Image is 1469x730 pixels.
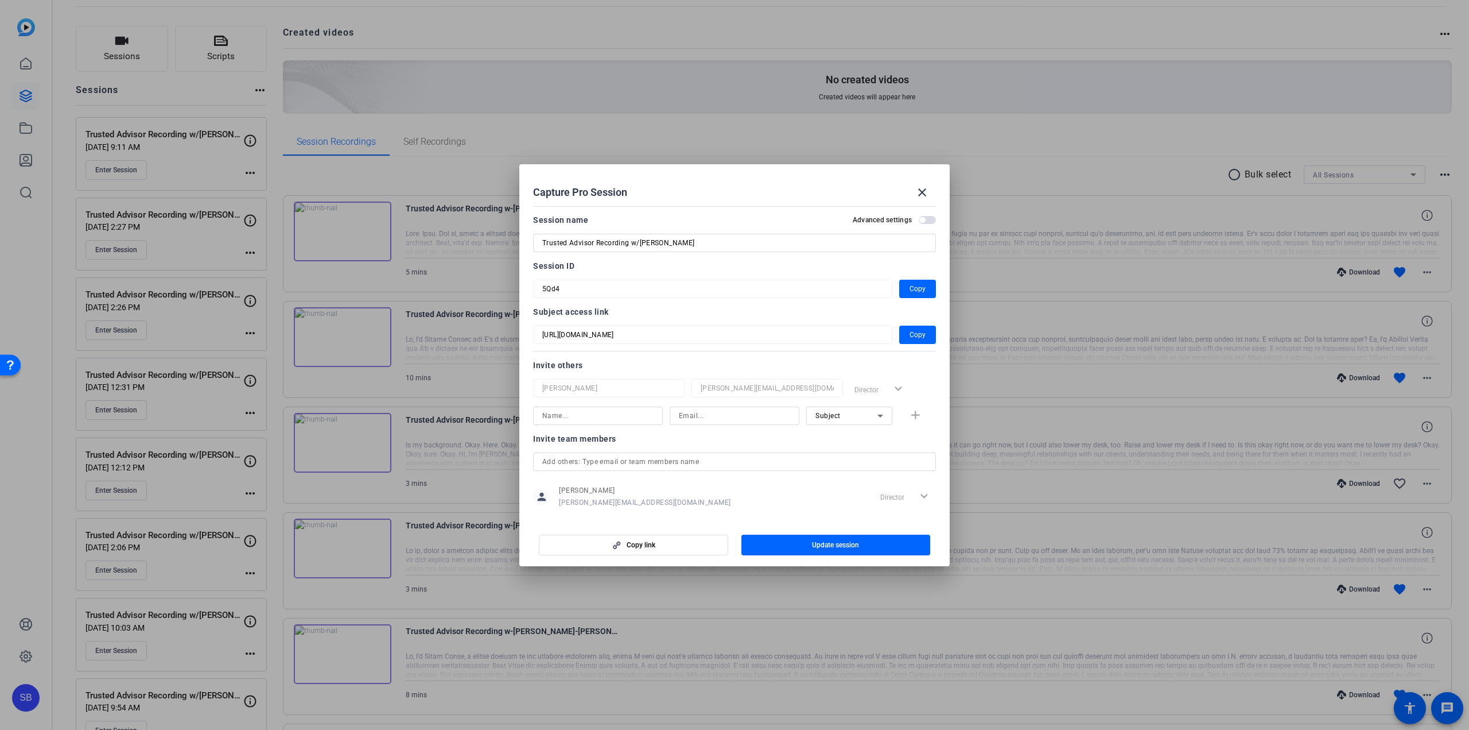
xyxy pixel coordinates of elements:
input: Name... [542,381,675,395]
div: Invite others [533,358,936,372]
div: Capture Pro Session [533,179,936,206]
div: Session ID [533,259,936,273]
mat-icon: person [533,488,550,505]
div: Subject access link [533,305,936,319]
span: Copy [910,282,926,296]
input: Add others: Type email or team members name [542,455,927,469]
span: Copy link [627,540,655,550]
div: Session name [533,213,588,227]
span: [PERSON_NAME][EMAIL_ADDRESS][DOMAIN_NAME] [559,498,731,507]
div: Invite team members [533,432,936,446]
button: Copy link [539,535,728,555]
input: Name... [542,409,654,423]
span: [PERSON_NAME] [559,486,731,495]
span: Copy [910,328,926,342]
button: Copy [899,280,936,298]
input: Session OTP [542,328,883,342]
input: Session OTP [542,282,883,296]
button: Update session [741,535,931,555]
span: Update session [812,540,859,550]
span: Subject [815,412,841,420]
button: Copy [899,326,936,344]
h2: Advanced settings [853,215,912,225]
input: Email... [701,381,834,395]
input: Email... [679,409,790,423]
mat-icon: close [915,186,929,199]
input: Enter Session Name [542,236,927,250]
